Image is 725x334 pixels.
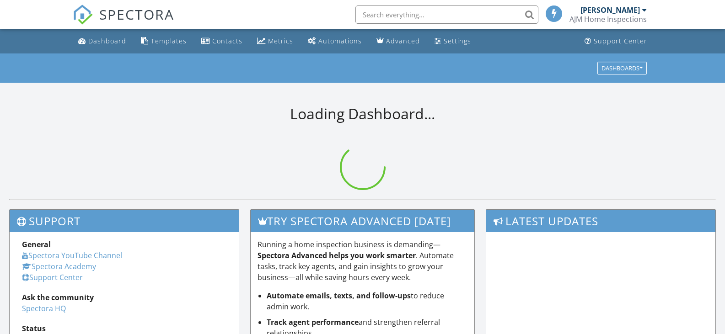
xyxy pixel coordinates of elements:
[597,62,647,74] button: Dashboards
[251,210,474,232] h3: Try spectora advanced [DATE]
[73,5,93,25] img: The Best Home Inspection Software - Spectora
[88,37,126,45] div: Dashboard
[486,210,715,232] h3: Latest Updates
[594,37,647,45] div: Support Center
[137,33,190,50] a: Templates
[268,37,293,45] div: Metrics
[99,5,174,24] span: SPECTORA
[569,15,647,24] div: AJM Home Inspections
[22,250,122,260] a: Spectora YouTube Channel
[253,33,297,50] a: Metrics
[22,272,83,282] a: Support Center
[10,210,239,232] h3: Support
[355,5,538,24] input: Search everything...
[267,290,467,312] li: to reduce admin work.
[198,33,246,50] a: Contacts
[581,33,651,50] a: Support Center
[601,65,643,71] div: Dashboards
[212,37,242,45] div: Contacts
[22,239,51,249] strong: General
[22,303,66,313] a: Spectora HQ
[444,37,471,45] div: Settings
[580,5,640,15] div: [PERSON_NAME]
[22,261,96,271] a: Spectora Academy
[73,12,174,32] a: SPECTORA
[267,291,411,301] strong: Automate emails, texts, and follow-ups
[22,292,226,303] div: Ask the community
[151,37,187,45] div: Templates
[431,33,475,50] a: Settings
[258,250,416,260] strong: Spectora Advanced helps you work smarter
[318,37,362,45] div: Automations
[258,239,467,283] p: Running a home inspection business is demanding— . Automate tasks, track key agents, and gain ins...
[267,317,359,327] strong: Track agent performance
[75,33,130,50] a: Dashboard
[386,37,420,45] div: Advanced
[304,33,365,50] a: Automations (Basic)
[22,323,226,334] div: Status
[373,33,424,50] a: Advanced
